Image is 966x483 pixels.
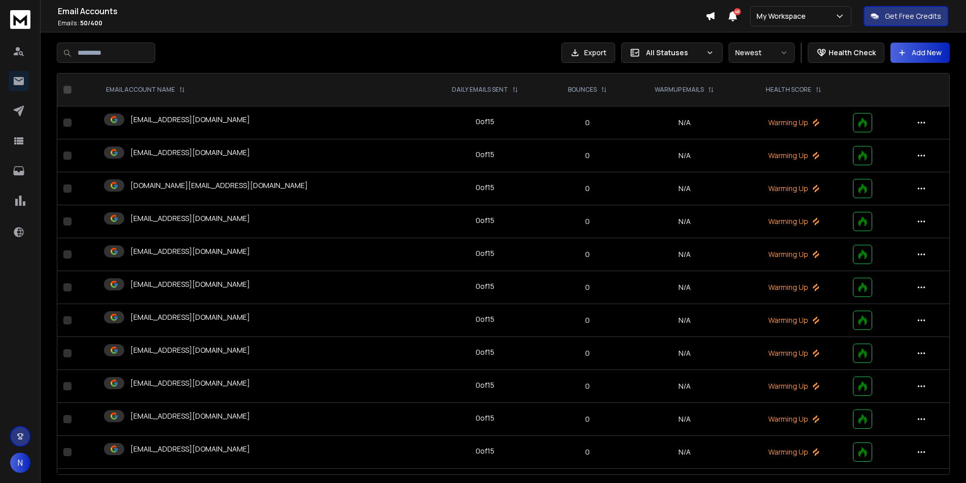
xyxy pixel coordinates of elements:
button: Get Free Credits [864,6,948,26]
img: logo [10,10,30,29]
div: 0 of 15 [476,413,494,423]
h1: Email Accounts [58,5,705,17]
p: 0 [553,282,623,292]
p: BOUNCES [568,86,597,94]
td: N/A [628,271,740,304]
div: 0 of 15 [476,248,494,258]
div: 0 of 15 [476,150,494,160]
p: Warming Up [746,348,841,358]
p: Get Free Credits [885,11,941,21]
p: [DOMAIN_NAME][EMAIL_ADDRESS][DOMAIN_NAME] [130,180,308,191]
p: [EMAIL_ADDRESS][DOMAIN_NAME] [130,411,250,421]
td: N/A [628,238,740,271]
button: Add New [890,43,950,63]
p: DAILY EMAILS SENT [452,86,508,94]
p: Warming Up [746,381,841,391]
p: 0 [553,183,623,194]
p: [EMAIL_ADDRESS][DOMAIN_NAME] [130,246,250,256]
div: 0 of 15 [476,446,494,456]
span: 50 / 400 [80,19,102,27]
div: 0 of 15 [476,117,494,127]
span: 48 [734,8,741,15]
p: [EMAIL_ADDRESS][DOMAIN_NAME] [130,312,250,322]
p: Warming Up [746,282,841,292]
button: N [10,453,30,473]
p: [EMAIL_ADDRESS][DOMAIN_NAME] [130,345,250,355]
p: Warming Up [746,414,841,424]
p: HEALTH SCORE [766,86,811,94]
p: [EMAIL_ADDRESS][DOMAIN_NAME] [130,444,250,454]
td: N/A [628,172,740,205]
p: [EMAIL_ADDRESS][DOMAIN_NAME] [130,279,250,289]
p: [EMAIL_ADDRESS][DOMAIN_NAME] [130,115,250,125]
p: 0 [553,249,623,259]
div: 0 of 15 [476,347,494,357]
div: EMAIL ACCOUNT NAME [106,86,185,94]
td: N/A [628,106,740,139]
p: Emails : [58,19,705,27]
p: Warming Up [746,151,841,161]
td: N/A [628,370,740,403]
p: Warming Up [746,249,841,259]
div: 0 of 15 [476,182,494,193]
p: My Workspace [757,11,810,21]
td: N/A [628,403,740,436]
p: 0 [553,216,623,227]
p: Warming Up [746,315,841,325]
td: N/A [628,337,740,370]
div: 0 of 15 [476,380,494,390]
button: Health Check [808,43,884,63]
p: 0 [553,381,623,391]
p: Warming Up [746,118,841,128]
button: Newest [729,43,795,63]
p: 0 [553,118,623,128]
p: 0 [553,315,623,325]
div: 0 of 15 [476,281,494,291]
div: 0 of 15 [476,215,494,226]
p: [EMAIL_ADDRESS][DOMAIN_NAME] [130,378,250,388]
button: Export [561,43,615,63]
p: 0 [553,414,623,424]
p: 0 [553,447,623,457]
td: N/A [628,205,740,238]
p: All Statuses [646,48,702,58]
div: 0 of 15 [476,314,494,324]
td: N/A [628,139,740,172]
p: 0 [553,151,623,161]
td: N/A [628,436,740,469]
p: Warming Up [746,183,841,194]
p: [EMAIL_ADDRESS][DOMAIN_NAME] [130,213,250,224]
p: Warming Up [746,216,841,227]
p: WARMUP EMAILS [655,86,704,94]
p: [EMAIL_ADDRESS][DOMAIN_NAME] [130,147,250,158]
p: 0 [553,348,623,358]
p: Health Check [829,48,876,58]
p: Warming Up [746,447,841,457]
td: N/A [628,304,740,337]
